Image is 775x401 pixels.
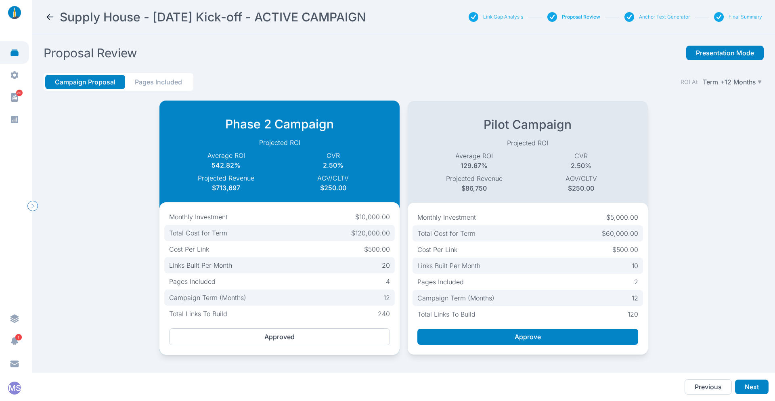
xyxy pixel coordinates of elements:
p: 10 [632,261,638,271]
button: Approved [169,328,390,345]
p: $500.00 [364,244,390,254]
p: 12 [632,293,638,303]
p: 129.67% [421,161,528,170]
h2: Phase 2 Campaign [172,117,387,131]
button: Proposal Review [562,14,600,20]
button: Link Gap Analysis [483,14,523,20]
p: Links Built Per Month [417,261,480,271]
button: Pages Included [125,75,192,89]
h2: Supply House - June 2025 Kick-off - ACTIVE CAMPAIGN [60,10,366,24]
p: Term +12 Months [703,78,756,86]
button: Term +12 Months [701,76,764,88]
p: Links Built Per Month [169,260,232,270]
p: $60,000.00 [602,229,638,238]
p: $713,697 [172,183,279,193]
p: Total Cost for Term [417,229,475,238]
p: $250.00 [280,183,387,193]
img: linklaunch_small.2ae18699.png [5,6,24,19]
p: $10,000.00 [355,212,390,222]
p: $250.00 [528,183,635,193]
p: Monthly Investment [169,212,228,222]
button: Anchor Text Generator [639,14,690,20]
p: 2 [634,277,638,287]
p: Monthly Investment [417,212,476,222]
p: Pages Included [169,277,216,286]
h2: Pilot Campaign [421,117,635,132]
button: Next [735,380,769,394]
p: 120 [628,309,638,319]
p: 240 [378,309,390,319]
button: Approve [417,329,638,345]
p: Projected ROI [421,138,635,148]
p: Total Cost for Term [169,228,227,238]
p: AOV/CLTV [280,173,387,183]
p: 2.50% [528,161,635,170]
span: 89 [16,90,23,96]
p: Average ROI [172,151,279,160]
button: Final Summary [729,14,762,20]
p: Projected Revenue [421,174,528,183]
p: Campaign Term (Months) [417,293,494,303]
button: Previous [685,379,732,395]
p: $5,000.00 [606,212,638,222]
p: $120,000.00 [351,228,390,238]
p: Pages Included [417,277,464,287]
p: Total Links To Build [169,309,227,319]
button: Presentation Mode [686,46,764,60]
p: Campaign Term (Months) [169,293,246,302]
p: AOV/CLTV [528,174,635,183]
p: 12 [383,293,390,302]
p: 542.82% [172,160,279,170]
p: 4 [386,277,390,286]
p: $500.00 [612,245,638,254]
p: Projected Revenue [172,173,279,183]
p: Projected ROI [172,138,387,147]
p: Cost Per Link [417,245,457,254]
button: Campaign Proposal [45,75,125,89]
p: 2.50% [280,160,387,170]
p: CVR [280,151,387,160]
h2: Proposal Review [44,46,137,60]
p: CVR [528,151,635,161]
p: 20 [382,260,390,270]
p: Total Links To Build [417,309,475,319]
p: Cost Per Link [169,244,209,254]
p: $86,750 [421,183,528,193]
p: Average ROI [421,151,528,161]
label: ROI At [681,78,698,86]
